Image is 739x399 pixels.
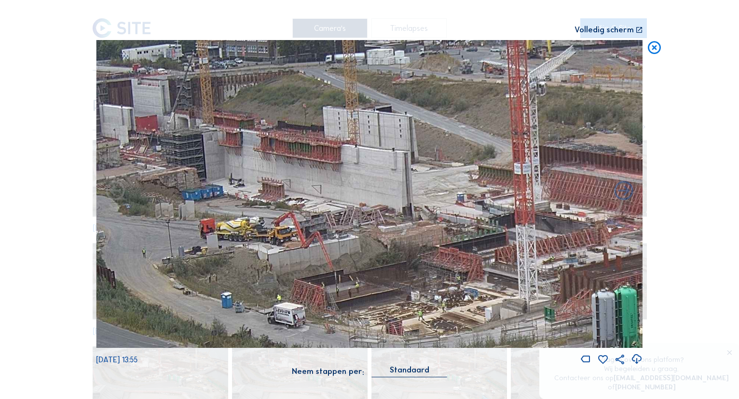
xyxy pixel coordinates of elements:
i: Back [612,180,635,203]
div: Standaard [390,366,429,374]
i: Forward [104,180,127,203]
img: Image [96,40,643,347]
div: Neem stappen per: [292,368,364,375]
div: Volledig scherm [575,26,634,34]
div: Standaard [372,366,447,377]
span: [DATE] 13:55 [96,355,137,364]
